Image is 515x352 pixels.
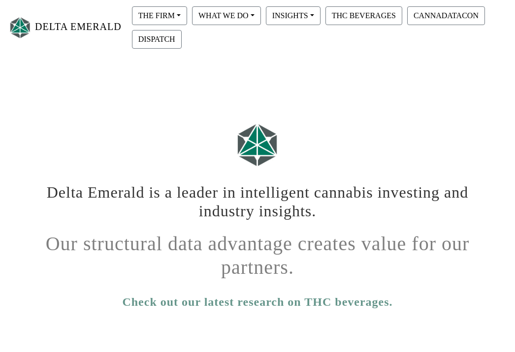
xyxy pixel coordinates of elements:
a: DISPATCH [129,34,184,43]
button: THC BEVERAGES [325,6,402,25]
button: DISPATCH [132,30,182,49]
button: CANNADATACON [407,6,485,25]
button: WHAT WE DO [192,6,261,25]
img: Logo [8,15,32,41]
button: INSIGHTS [266,6,321,25]
a: THC BEVERAGES [323,11,405,19]
h1: Delta Emerald is a leader in intelligent cannabis investing and industry insights. [29,176,486,221]
img: Logo [233,119,282,171]
button: THE FIRM [132,6,187,25]
h1: Our structural data advantage creates value for our partners. [29,225,486,279]
a: CANNADATACON [405,11,487,19]
a: Check out our latest research on THC beverages. [122,293,392,311]
a: DELTA EMERALD [8,12,122,43]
